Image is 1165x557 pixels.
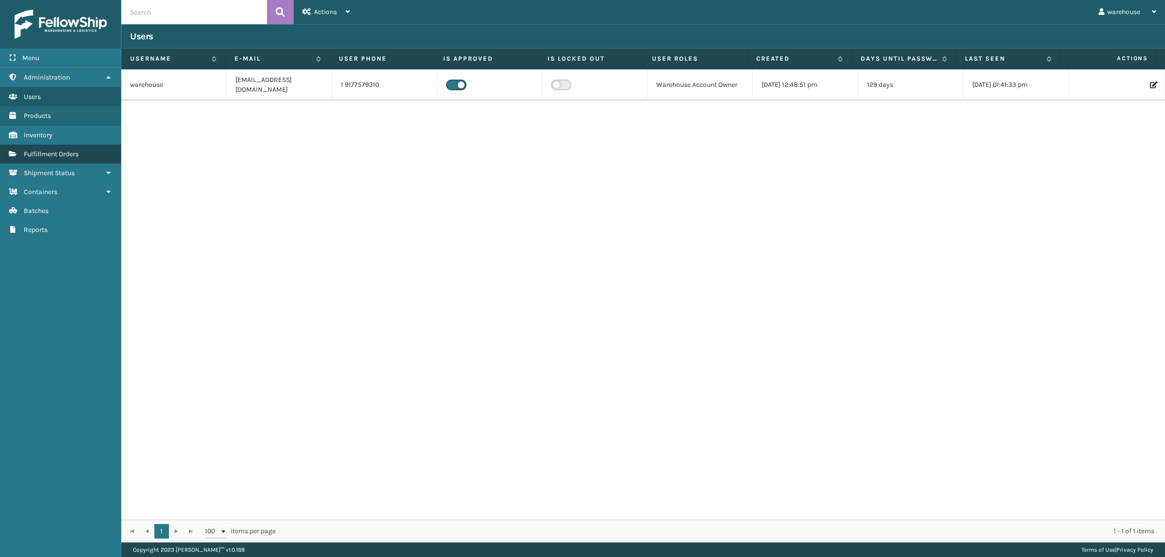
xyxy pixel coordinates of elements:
span: Menu [22,54,39,62]
a: Terms of Use [1082,546,1115,553]
span: items per page [205,524,276,539]
label: Last Seen [965,54,1042,63]
td: 129 days [858,69,964,100]
span: Batches [24,207,49,215]
span: Reports [24,226,48,234]
td: [DATE] 01:41:33 pm [964,69,1069,100]
i: Edit [1150,82,1156,88]
td: warehouse [121,69,227,100]
img: logo [15,10,107,39]
span: Actions [314,8,337,16]
span: Fulfillment Orders [24,150,79,158]
p: Copyright 2023 [PERSON_NAME]™ v 1.0.188 [133,542,245,557]
label: E-mail [234,54,311,63]
td: Warehouse Account Owner [648,69,753,100]
span: Containers [24,188,57,196]
label: User phone [339,54,425,63]
td: [DATE] 12:48:51 pm [753,69,858,100]
a: 1 [154,524,169,539]
span: Products [24,112,51,120]
span: Users [24,93,41,101]
label: Created [756,54,833,63]
label: Is Locked Out [548,54,634,63]
span: Inventory [24,131,52,139]
span: Actions [1064,50,1154,66]
label: Days until password expires [861,54,937,63]
td: [EMAIL_ADDRESS][DOMAIN_NAME] [227,69,332,100]
span: Administration [24,73,70,82]
div: 1 - 1 of 1 items [289,526,1154,536]
h3: Users [130,31,153,42]
span: 100 [205,526,219,536]
label: Username [130,54,207,63]
label: Is Approved [443,54,530,63]
label: User Roles [652,54,738,63]
td: 1 9177579310 [332,69,437,100]
div: | [1082,542,1153,557]
span: Shipment Status [24,169,75,177]
a: Privacy Policy [1116,546,1153,553]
